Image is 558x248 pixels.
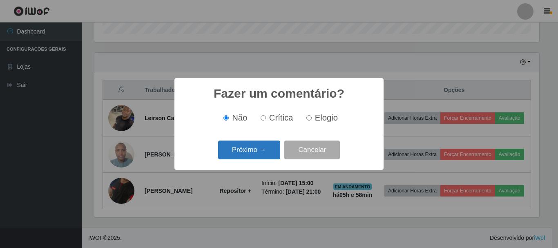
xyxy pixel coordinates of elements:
input: Elogio [306,115,312,121]
span: Não [232,113,247,122]
h2: Fazer um comentário? [214,86,344,101]
input: Crítica [261,115,266,121]
span: Crítica [269,113,293,122]
button: Próximo → [218,141,280,160]
button: Cancelar [284,141,340,160]
input: Não [223,115,229,121]
span: Elogio [315,113,338,122]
